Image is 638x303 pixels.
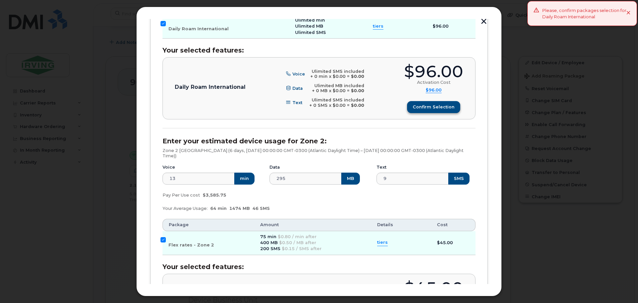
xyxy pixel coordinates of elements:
span: Ulimited min [295,18,325,23]
summary: $96.00 [426,87,442,93]
span: 46 SMS [253,206,270,211]
span: + 0 MB x [312,88,331,93]
span: $0.00 = [333,88,350,93]
span: Your Average Usage: [162,206,208,211]
span: $0.00 = [333,74,350,79]
label: Data [269,165,280,170]
input: Daily Roam International [160,21,166,26]
p: Daily Roam International [175,84,246,90]
span: 400 MB [260,240,278,245]
span: + 0 SMS x [309,103,331,108]
td: $96.00 [427,15,476,39]
span: 75 min [260,234,276,239]
summary: tiers [373,23,383,30]
h3: Your selected features: [162,47,476,54]
div: Ulimited MB included [312,83,364,88]
span: Daily Roam International [168,26,229,31]
span: Ulimited SMS [295,30,326,35]
span: Data [292,86,303,91]
th: Details [371,219,431,231]
span: 1474 MB [229,206,250,211]
th: Package [162,219,254,231]
span: $0.00 = [333,103,350,108]
b: $0.00 [351,74,364,79]
div: Please, confirm packages selection for Daily Roam International [542,7,626,20]
b: $0.00 [351,103,364,108]
div: Ulimited SMS included [309,97,364,103]
label: Voice [162,165,175,170]
td: $45.00 [431,231,476,255]
span: Voice [292,72,305,76]
span: Confirm selection [413,104,455,110]
span: 200 SMS [260,246,280,251]
th: Cost [431,219,476,231]
span: 64 min [210,206,227,211]
span: Flex rates - Zone 2 [168,242,214,247]
button: SMS [448,173,470,185]
h3: Your selected features: [162,263,476,270]
div: $45.00 [404,280,463,296]
summary: tiers [377,239,388,246]
button: min [234,173,255,185]
span: $0.80 / min after [278,234,317,239]
span: $3,585.75 [203,193,226,198]
button: Confirm selection [407,101,460,113]
label: Text [376,165,386,170]
th: Amount [254,219,371,231]
div: Activation Cost [417,80,451,85]
input: Flex rates - Zone 2 [160,237,166,242]
p: Zone 2 [GEOGRAPHIC_DATA] (6 days, [DATE] 00:00:00 GMT-0300 (Atlantic Daylight Time) – [DATE] 00:0... [162,148,476,158]
span: Pay Per Use cost [162,193,200,198]
div: Ulimited SMS included [310,69,364,74]
button: MB [341,173,360,185]
b: $0.00 [351,88,364,93]
span: Text [292,100,302,105]
span: $0.15 / SMS after [282,246,322,251]
h3: Enter your estimated device usage for Zone 2: [162,137,476,145]
span: + 0 min x [310,74,331,79]
div: $96.00 [404,64,463,80]
span: Ulimited MB [295,24,323,29]
span: $0.50 / MB after [279,240,316,245]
